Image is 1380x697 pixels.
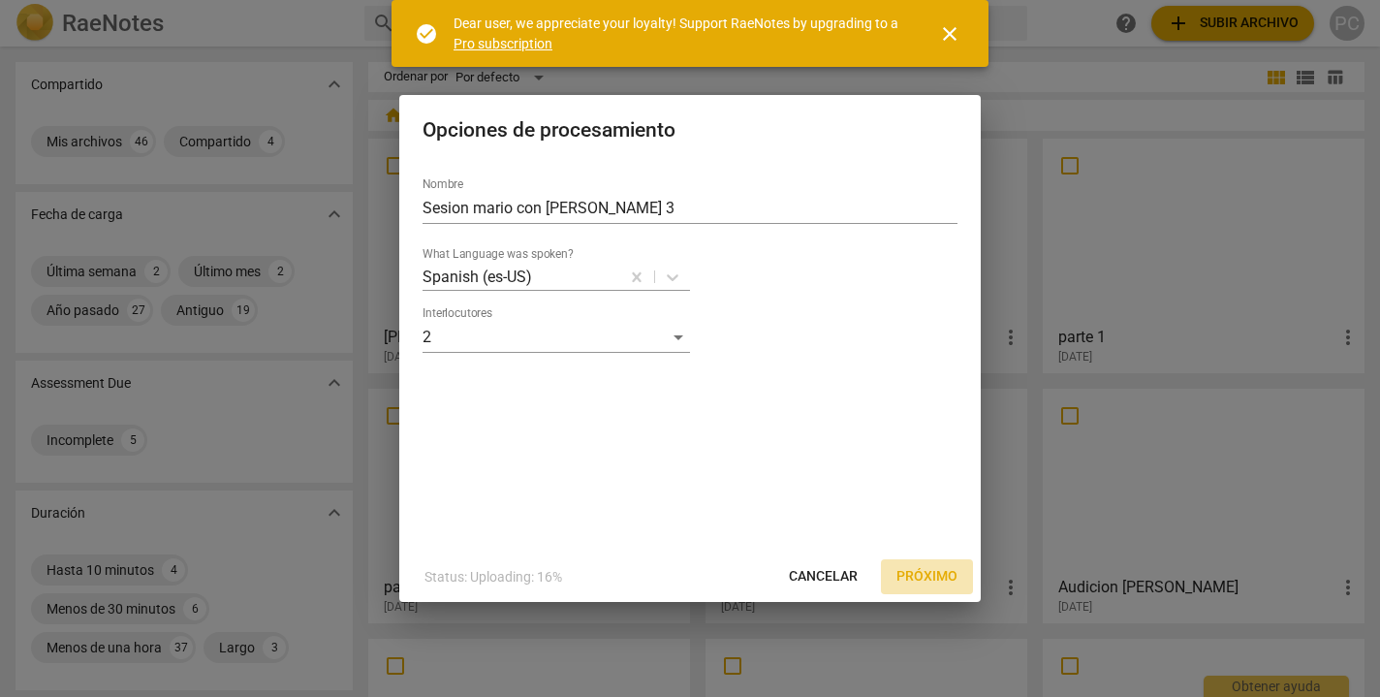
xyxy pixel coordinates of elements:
[454,36,552,51] a: Pro subscription
[424,567,562,587] p: Status: Uploading: 16%
[938,22,961,46] span: close
[423,266,532,288] p: Spanish (es-US)
[423,248,574,260] label: What Language was spoken?
[423,178,463,190] label: Nombre
[773,559,873,594] button: Cancelar
[896,567,957,586] span: Próximo
[454,14,903,53] div: Dear user, we appreciate your loyalty! Support RaeNotes by upgrading to a
[415,22,438,46] span: check_circle
[926,11,973,57] button: Cerrar
[881,559,973,594] button: Próximo
[789,567,858,586] span: Cancelar
[423,322,690,353] div: 2
[423,118,957,143] h2: Opciones de procesamiento
[423,307,492,319] label: Interlocutores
